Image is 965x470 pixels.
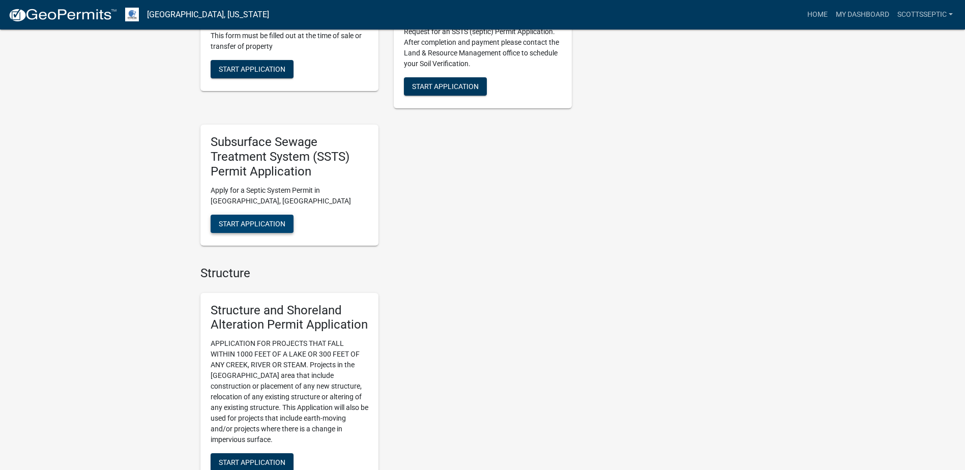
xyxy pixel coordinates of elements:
button: Start Application [404,77,487,96]
p: Apply for a Septic System Permit in [GEOGRAPHIC_DATA], [GEOGRAPHIC_DATA] [211,185,368,207]
a: [GEOGRAPHIC_DATA], [US_STATE] [147,6,269,23]
h4: Structure [200,266,572,281]
h5: Structure and Shoreland Alteration Permit Application [211,303,368,333]
span: Start Application [219,65,285,73]
a: My Dashboard [832,5,893,24]
button: Start Application [211,215,294,233]
a: Home [803,5,832,24]
button: Start Application [211,60,294,78]
span: Start Application [219,219,285,227]
a: scottsseptic [893,5,957,24]
p: APPLICATION FOR PROJECTS THAT FALL WITHIN 1000 FEET OF A LAKE OR 300 FEET OF ANY CREEK, RIVER OR ... [211,338,368,445]
h5: Subsurface Sewage Treatment System (SSTS) Permit Application [211,135,368,179]
span: Start Application [412,82,479,91]
img: Otter Tail County, Minnesota [125,8,139,21]
p: Designers please complete a Soil Verification Request for an SSTS (septic) Permit Application. Af... [404,16,562,69]
span: Start Application [219,458,285,466]
p: This form must be filled out at the time of sale or transfer of property [211,31,368,52]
